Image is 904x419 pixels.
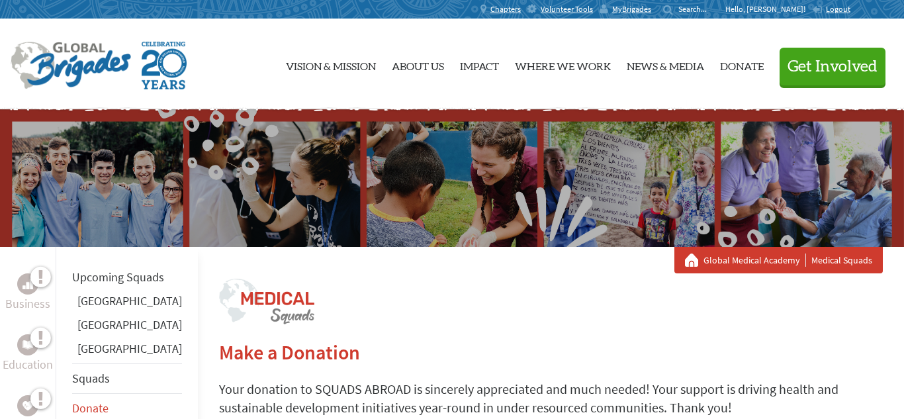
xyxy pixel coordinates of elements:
img: Health [23,401,33,410]
a: Upcoming Squads [72,269,164,285]
li: Panama [72,340,182,363]
div: Health [17,395,38,416]
a: Donate [72,400,109,416]
input: Search... [678,4,716,14]
a: [GEOGRAPHIC_DATA] [77,341,182,356]
a: [GEOGRAPHIC_DATA] [77,317,182,332]
li: Upcoming Squads [72,263,182,292]
a: Where We Work [515,30,611,99]
span: Volunteer Tools [541,4,593,15]
img: logo-medical-squads.png [219,279,314,324]
p: Hello, [PERSON_NAME]! [725,4,812,15]
span: MyBrigades [612,4,651,15]
a: Logout [812,4,850,15]
li: Squads [72,363,182,394]
div: Medical Squads [685,254,872,267]
a: Impact [460,30,499,99]
a: Global Medical Academy [703,254,806,267]
div: Education [17,334,38,355]
a: [GEOGRAPHIC_DATA] [77,293,182,308]
a: EducationEducation [3,334,53,374]
img: Global Brigades Logo [11,42,131,89]
img: Business [23,279,33,289]
h2: Make a Donation [219,340,883,364]
a: Vision & Mission [286,30,376,99]
li: Belize [72,292,182,316]
a: Squads [72,371,110,386]
img: Education [23,340,33,349]
p: Business [5,295,50,313]
a: BusinessBusiness [5,273,50,313]
p: Your donation to SQUADS ABROAD is sincerely appreciated and much needed! Your support is driving ... [219,380,883,417]
img: Global Brigades Celebrating 20 Years [142,42,187,89]
p: Education [3,355,53,374]
a: About Us [392,30,444,99]
span: Get Involved [788,59,878,75]
span: Logout [826,4,850,14]
div: Business [17,273,38,295]
span: Chapters [490,4,521,15]
a: News & Media [627,30,704,99]
a: Donate [720,30,764,99]
li: Greece [72,316,182,340]
button: Get Involved [780,48,885,85]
